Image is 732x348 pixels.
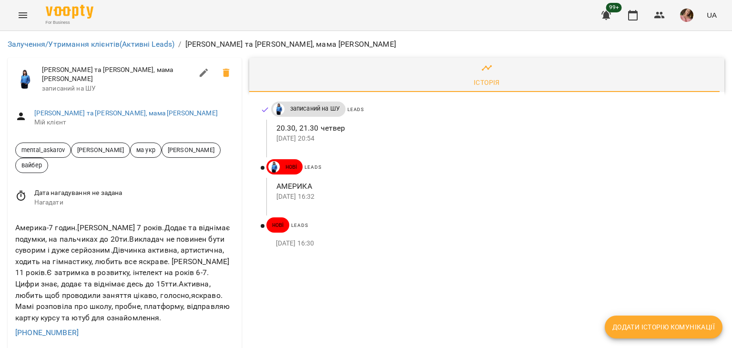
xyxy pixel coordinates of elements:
div: Америка-7 годин.[PERSON_NAME] 7 років.Додає та віднімає подумки, на пальчиках до 20ти.Викладач не... [13,220,236,325]
a: Залучення/Утримання клієнтів(Активні Leads) [8,40,174,49]
button: UA [703,6,721,24]
button: Додати історію комунікації [605,316,722,338]
nav: breadcrumb [8,39,724,50]
a: [PERSON_NAME] та [PERSON_NAME], мама [PERSON_NAME] [34,109,218,117]
span: UA [707,10,717,20]
span: нові [280,163,303,171]
span: Нагадати [34,198,234,207]
span: Leads [291,223,308,228]
span: [PERSON_NAME] та [PERSON_NAME], мама [PERSON_NAME] [42,65,193,84]
span: Leads [305,164,321,170]
button: Menu [11,4,34,27]
span: For Business [46,20,93,26]
span: Додати історію комунікації [612,321,715,333]
img: Дащенко Аня [15,70,34,89]
p: АМЕРИКА [276,181,709,192]
img: Дащенко Аня [273,103,285,115]
span: нові [266,221,290,229]
img: e4201cb721255180434d5b675ab1e4d4.jpg [680,9,693,22]
a: Дащенко Аня [271,103,285,115]
p: [DATE] 20:54 [276,134,709,143]
span: записаний на ШУ [285,104,346,113]
span: ма укр [131,145,161,154]
span: mental_askarov [16,145,71,154]
p: [DATE] 16:30 [276,239,709,248]
span: [PERSON_NAME] [162,145,220,154]
div: Історія [474,77,500,88]
a: [PHONE_NUMBER] [15,328,79,337]
img: Дащенко Аня [268,161,280,173]
span: вайбер [16,161,48,170]
img: Voopty Logo [46,5,93,19]
span: [PERSON_NAME] [71,145,130,154]
span: Leads [347,107,364,112]
span: записаний на ШУ [42,84,193,93]
li: / [178,39,181,50]
span: Дата нагадування не задана [34,188,234,198]
a: Дащенко Аня [266,161,280,173]
p: 20.30, 21.30 четвер [276,123,709,134]
p: [DATE] 16:32 [276,192,709,202]
p: [PERSON_NAME] та [PERSON_NAME], мама [PERSON_NAME] [185,39,396,50]
span: Мій клієнт [34,118,234,127]
span: 99+ [606,3,622,12]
